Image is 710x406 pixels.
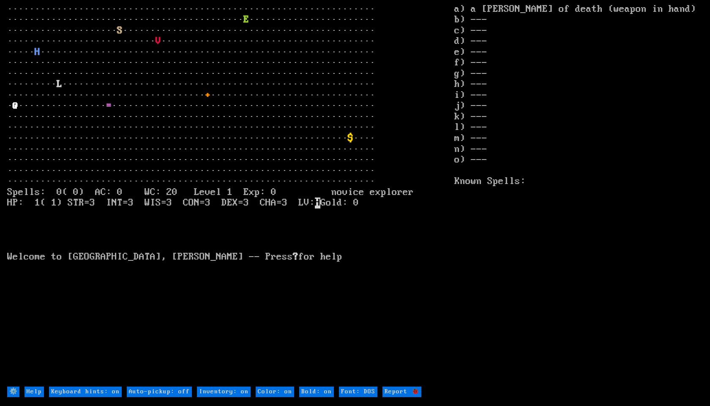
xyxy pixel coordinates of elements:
font: V [156,36,161,47]
b: ? [293,252,298,263]
font: + [205,90,210,101]
font: E [243,14,249,25]
font: $ [348,133,353,144]
input: Bold: on [299,387,334,398]
font: S [117,25,123,36]
font: H [35,47,40,58]
input: Inventory: on [197,387,251,398]
input: Color: on [256,387,294,398]
font: @ [13,100,18,111]
input: Auto-pickup: off [127,387,192,398]
input: Font: DOS [339,387,377,398]
stats: a) a [PERSON_NAME] of death (weapon in hand) b) --- c) --- d) --- e) --- f) --- g) --- h) --- i) ... [454,4,703,386]
font: L [57,79,62,90]
larn: ··································································· ·····························... [7,4,454,386]
input: Keyboard hints: on [49,387,122,398]
input: ⚙️ [7,387,19,398]
input: Help [25,387,44,398]
mark: H [315,198,320,208]
input: Report 🐞 [382,387,421,398]
font: = [106,100,112,111]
